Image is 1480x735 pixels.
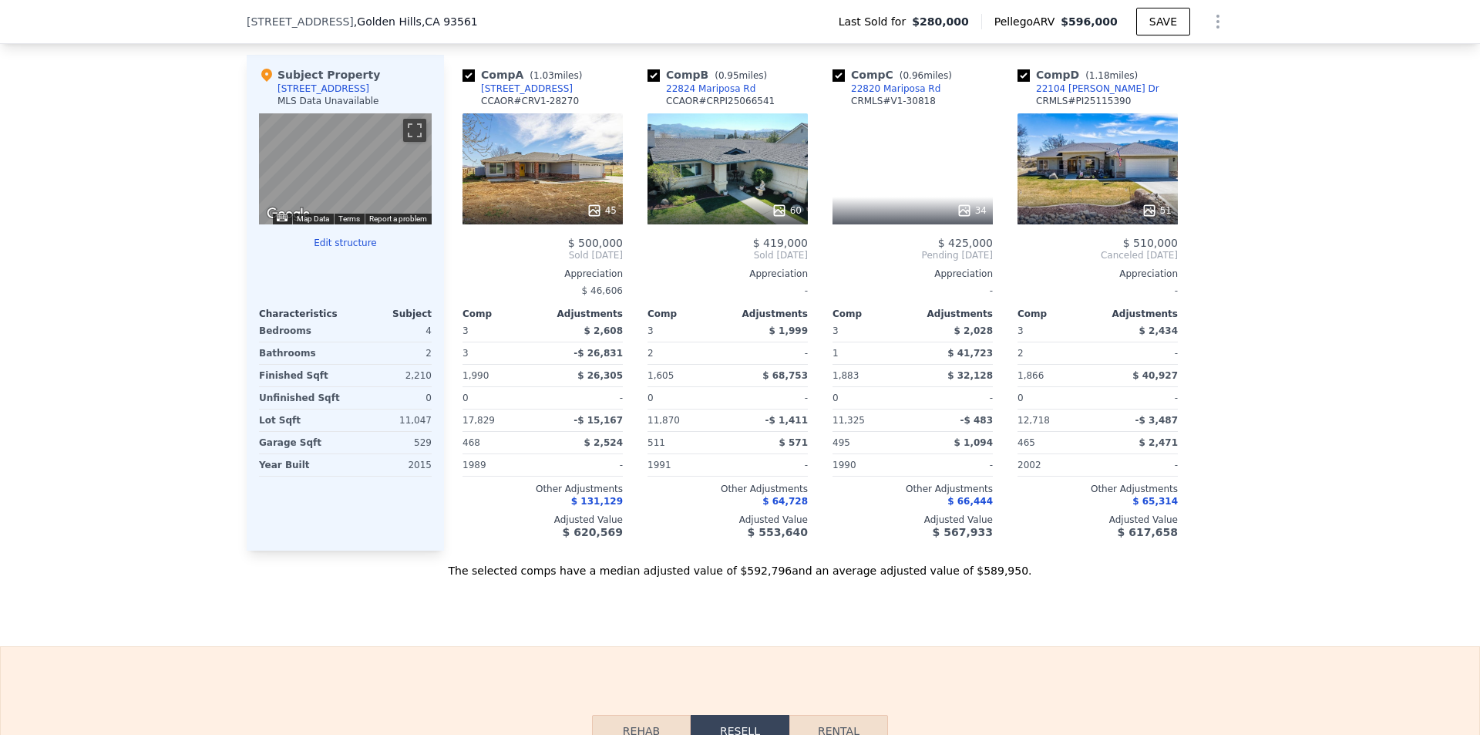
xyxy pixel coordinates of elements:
[259,67,380,83] div: Subject Property
[1139,437,1178,448] span: $ 2,471
[762,370,808,381] span: $ 68,753
[1136,8,1190,35] button: SAVE
[647,514,808,526] div: Adjusted Value
[913,308,993,320] div: Adjustments
[832,83,940,95] a: 22820 Mariposa Rd
[1036,83,1159,95] div: 22104 [PERSON_NAME] Dr
[718,70,739,81] span: 0.95
[916,454,993,476] div: -
[259,365,342,386] div: Finished Sqft
[462,325,469,336] span: 3
[533,70,554,81] span: 1.03
[462,415,495,426] span: 17,829
[1061,15,1118,28] span: $596,000
[259,410,342,431] div: Lot Sqft
[481,95,579,107] div: CCAOR # CRV1-28270
[481,83,573,95] div: [STREET_ADDRESS]
[1017,437,1035,448] span: 465
[666,83,755,95] div: 22824 Mariposa Rd
[462,342,540,364] div: 3
[462,454,540,476] div: 1989
[573,348,623,359] span: -$ 26,831
[462,393,469,403] span: 0
[1036,95,1131,107] div: CRMLS # PI25115390
[1017,342,1095,364] div: 2
[1079,70,1144,81] span: ( miles)
[916,387,993,409] div: -
[348,342,432,364] div: 2
[546,454,623,476] div: -
[259,342,342,364] div: Bathrooms
[462,483,623,495] div: Other Adjustments
[832,342,910,364] div: 1
[277,214,288,221] button: Keyboard shortcuts
[247,14,354,29] span: [STREET_ADDRESS]
[772,203,802,218] div: 60
[354,14,478,29] span: , Golden Hills
[851,83,940,95] div: 22820 Mariposa Rd
[954,437,993,448] span: $ 1,094
[1017,415,1050,426] span: 12,718
[731,454,808,476] div: -
[1017,268,1178,280] div: Appreciation
[259,237,432,249] button: Edit structure
[259,387,342,409] div: Unfinished Sqft
[1017,67,1144,83] div: Comp D
[338,214,360,223] a: Terms (opens in new tab)
[765,415,808,426] span: -$ 1,411
[348,320,432,342] div: 4
[647,370,674,381] span: 1,605
[1135,415,1178,426] span: -$ 3,487
[947,496,993,507] span: $ 66,444
[1017,325,1024,336] span: 3
[573,415,623,426] span: -$ 15,167
[647,249,808,261] span: Sold [DATE]
[259,113,432,224] div: Street View
[403,119,426,142] button: Toggle fullscreen view
[1017,483,1178,495] div: Other Adjustments
[1101,387,1178,409] div: -
[1017,249,1178,261] span: Canceled [DATE]
[647,325,654,336] span: 3
[568,237,623,249] span: $ 500,000
[731,342,808,364] div: -
[584,325,623,336] span: $ 2,608
[462,83,573,95] a: [STREET_ADDRESS]
[647,437,665,448] span: 511
[277,83,369,95] div: [STREET_ADDRESS]
[348,432,432,453] div: 529
[1132,496,1178,507] span: $ 65,314
[647,454,725,476] div: 1991
[947,370,993,381] span: $ 32,128
[647,483,808,495] div: Other Adjustments
[839,14,913,29] span: Last Sold for
[1101,342,1178,364] div: -
[647,342,725,364] div: 2
[832,415,865,426] span: 11,325
[1142,203,1172,218] div: 51
[259,308,345,320] div: Characteristics
[348,454,432,476] div: 2015
[369,214,427,223] a: Report a problem
[832,280,993,302] div: -
[1202,6,1233,37] button: Show Options
[348,410,432,431] div: 11,047
[259,113,432,224] div: Map
[994,14,1061,29] span: Pellego ARV
[957,203,987,218] div: 34
[523,70,588,81] span: ( miles)
[832,483,993,495] div: Other Adjustments
[259,320,342,342] div: Bedrooms
[779,437,808,448] span: $ 571
[1017,393,1024,403] span: 0
[832,393,839,403] span: 0
[728,308,808,320] div: Adjustments
[277,95,379,107] div: MLS Data Unavailable
[832,268,993,280] div: Appreciation
[247,551,1233,578] div: The selected comps have a median adjusted value of $592,796 and an average adjusted value of $589...
[960,415,993,426] span: -$ 483
[748,526,808,538] span: $ 553,640
[832,454,910,476] div: 1990
[259,432,342,453] div: Garage Sqft
[1017,454,1095,476] div: 2002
